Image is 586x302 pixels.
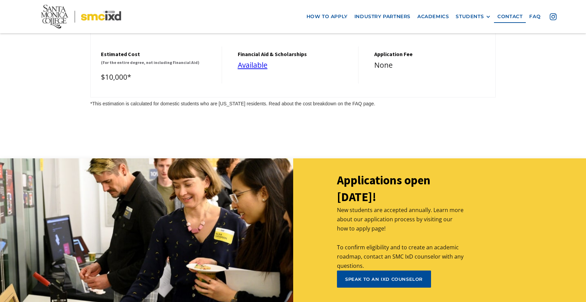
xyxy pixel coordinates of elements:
[374,51,489,57] h5: Application Fee
[337,271,431,288] a: speak to an ixd counselor
[351,10,414,23] a: industry partners
[101,51,215,57] h5: Estimated cost
[456,14,491,19] div: STUDENTS
[374,59,489,71] div: None
[337,172,464,206] h2: Applications open [DATE]!
[550,13,557,20] img: icon - instagram
[456,14,484,19] div: STUDENTS
[303,10,351,23] a: how to apply
[41,5,121,28] img: Santa Monica College - SMC IxD logo
[238,51,352,57] h5: financial aid & Scholarships
[238,60,268,70] a: Available
[101,71,215,83] div: $10,000*
[101,59,215,66] h6: (For the entire degree, not including Financial Aid)
[414,10,452,23] a: Academics
[526,10,544,23] a: faq
[90,100,496,107] div: *This estimation is calculated for domestic students who are [US_STATE] residents. Read about the...
[345,276,423,282] div: speak to an ixd counselor
[337,206,464,271] p: New students are accepted annually. Learn more about our application process by visiting our how ...
[494,10,526,23] a: contact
